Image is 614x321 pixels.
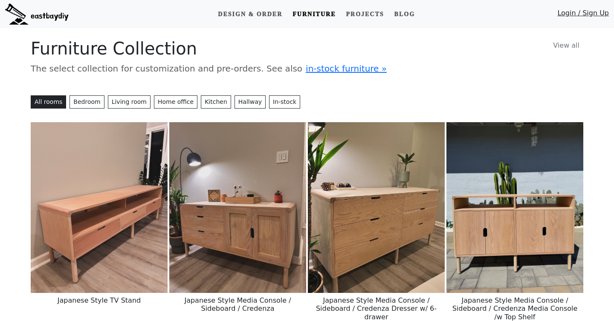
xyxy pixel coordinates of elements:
img: eastbaydiy [5,3,69,25]
a: Furniture [289,6,339,22]
a: Japanese Style TV Stand [31,203,168,211]
button: Home office [154,95,197,109]
button: All rooms [31,95,66,109]
a: Projects [342,6,387,22]
button: Kitchen [201,95,231,109]
img: Japanese Style Media Console / Sideboard / Credenza [169,122,306,293]
p: The select collection for customization and pre-orders. See also [31,62,583,75]
a: Login / Sign Up [557,8,609,22]
a: In-stock [269,95,300,109]
img: Japanese Style TV Stand [31,122,168,293]
a: Design & Order [214,6,286,22]
button: Bedroom [70,95,104,109]
button: Living room [108,95,151,109]
img: Japanese Style Media Console / Sideboard / Credenza Dresser w/ 6-drawer [308,122,445,293]
img: Japanese Style Media Console / Sideboard / Credenza Media Console /w Top Shelf [446,122,583,293]
a: Japanese Style Media Console / Sideboard / Credenza [169,203,306,211]
a: Japanese Style Media Console / Sideboard / Credenza Media Console /w Top Shelf [446,203,583,211]
a: View all [549,38,583,53]
button: Hallway [235,95,266,109]
a: Japanese Style Media Console / Sideboard / Credenza Dresser w/ 6-drawer [308,203,445,211]
h6: Japanese Style Media Console / Sideboard / Credenza [169,293,306,316]
a: Blog [391,6,418,22]
h6: Japanese Style TV Stand [31,293,168,308]
h1: Furniture Collection [31,38,583,59]
a: in-stock furniture » [306,63,387,74]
